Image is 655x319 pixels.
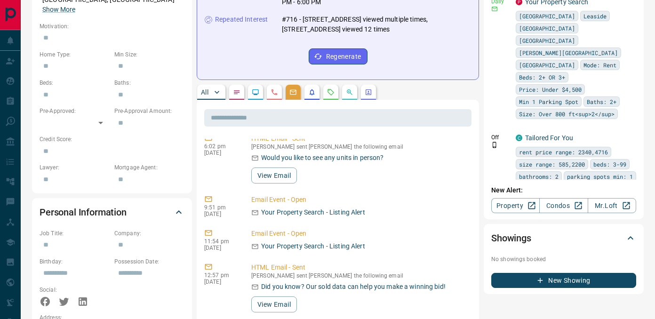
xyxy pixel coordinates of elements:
span: Baths: 2+ [587,97,616,106]
span: size range: 585,2200 [519,159,585,169]
span: rent price range: 2340,4716 [519,147,608,157]
p: Company: [114,229,184,238]
a: Property [491,198,540,213]
p: Baths: [114,79,184,87]
p: 12:57 pm [204,272,237,279]
svg: Email [491,6,498,12]
p: HTML Email - Sent [251,263,468,272]
svg: Calls [271,88,278,96]
svg: Agent Actions [365,88,372,96]
p: 9:51 pm [204,204,237,211]
p: Possession Date: [114,257,184,266]
div: Personal Information [40,201,184,223]
h2: Personal Information [40,205,127,220]
a: Tailored For You [525,134,573,142]
svg: Requests [327,88,335,96]
p: Beds: [40,79,110,87]
span: [GEOGRAPHIC_DATA] [519,24,575,33]
p: Min Size: [114,50,184,59]
span: parking spots min: 1 [567,172,633,181]
p: Your Property Search - Listing Alert [261,241,365,251]
div: condos.ca [516,135,522,141]
p: Email Event - Open [251,195,468,205]
div: Showings [491,227,636,249]
span: Mode: Rent [583,60,616,70]
svg: Notes [233,88,240,96]
p: Off [491,133,510,142]
a: Condos [539,198,588,213]
p: Would you like to see any units in person? [261,153,384,163]
h2: Showings [491,231,531,246]
span: [PERSON_NAME][GEOGRAPHIC_DATA] [519,48,618,57]
svg: Listing Alerts [308,88,316,96]
span: Size: Over 800 ft<sup>2</sup> [519,109,615,119]
p: Pre-Approved: [40,107,110,115]
p: [DATE] [204,245,237,251]
svg: Lead Browsing Activity [252,88,259,96]
svg: Push Notification Only [491,142,498,148]
span: Beds: 2+ OR 3+ [519,72,565,82]
p: [DATE] [204,279,237,285]
p: [PERSON_NAME] sent [PERSON_NAME] the following email [251,144,468,150]
span: [GEOGRAPHIC_DATA] [519,11,575,21]
a: Mr.Loft [588,198,636,213]
button: View Email [251,167,297,183]
span: [GEOGRAPHIC_DATA] [519,60,575,70]
p: Social: [40,286,110,294]
svg: Opportunities [346,88,353,96]
button: Show More [42,5,75,15]
p: All [201,89,208,96]
p: No showings booked [491,255,636,263]
p: Did you know? Our sold data can help you make a winning bid! [261,282,446,292]
p: [DATE] [204,150,237,156]
span: Min 1 Parking Spot [519,97,578,106]
p: [DATE] [204,211,237,217]
span: Price: Under $4,500 [519,85,582,94]
button: View Email [251,296,297,312]
p: Mortgage Agent: [114,163,184,172]
p: [PERSON_NAME] sent [PERSON_NAME] the following email [251,272,468,279]
button: New Showing [491,273,636,288]
p: #716 - [STREET_ADDRESS] viewed multiple times, [STREET_ADDRESS] viewed 12 times [282,15,471,34]
p: Credit Score: [40,135,184,144]
p: Job Title: [40,229,110,238]
p: HTML Email - Sent [251,134,468,144]
p: New Alert: [491,185,636,195]
p: Birthday: [40,257,110,266]
p: Home Type: [40,50,110,59]
button: Regenerate [309,48,367,64]
p: Email Event - Open [251,229,468,239]
p: Repeated Interest [215,15,268,24]
p: Your Property Search - Listing Alert [261,207,365,217]
span: Leaside [583,11,607,21]
span: beds: 3-99 [593,159,626,169]
span: bathrooms: 2 [519,172,559,181]
p: 11:54 pm [204,238,237,245]
p: 6:02 pm [204,143,237,150]
span: [GEOGRAPHIC_DATA] [519,36,575,45]
p: Pre-Approval Amount: [114,107,184,115]
p: Lawyer: [40,163,110,172]
svg: Emails [289,88,297,96]
p: Motivation: [40,22,184,31]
